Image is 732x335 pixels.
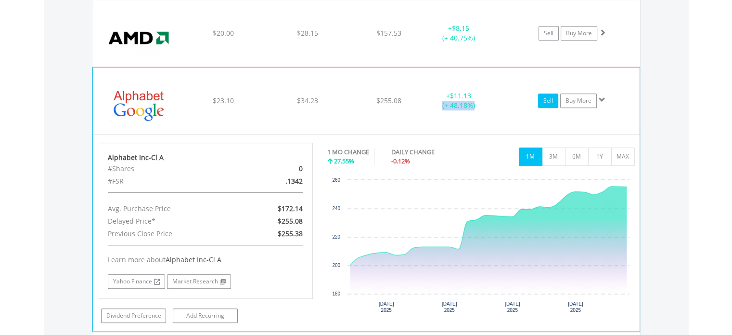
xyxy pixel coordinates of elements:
a: Dividend Preference [101,308,166,323]
a: Add Recurring [173,308,238,323]
button: MAX [611,147,635,166]
text: [DATE] 2025 [568,301,583,313]
text: 220 [332,234,340,240]
span: $11.13 [449,91,471,100]
text: [DATE] 2025 [505,301,520,313]
span: $20.00 [212,28,233,38]
div: 1 MO CHANGE [327,147,369,157]
button: 1M [519,147,542,166]
div: .1342 [240,175,310,188]
svg: Interactive chart [327,175,634,320]
a: Buy More [561,26,597,40]
img: EQU.US.AMD.png [97,12,180,64]
div: + (+ 48.18%) [422,91,494,110]
text: 240 [332,206,340,211]
text: [DATE] 2025 [379,301,394,313]
text: 180 [332,291,340,296]
text: 200 [332,263,340,268]
text: [DATE] 2025 [442,301,457,313]
div: + (+ 40.75%) [423,24,495,43]
span: 27.55% [334,157,354,165]
span: $172.14 [278,204,303,213]
a: Market Research [167,274,231,289]
span: Alphabet Inc-Cl A [166,255,221,264]
div: 0 [240,162,310,175]
a: Sell [538,94,558,108]
text: 260 [332,177,340,183]
button: 6M [565,147,589,166]
div: DAILY CHANGE [391,147,468,157]
div: #FSR [101,175,240,188]
span: $23.10 [213,96,234,105]
span: $157.53 [376,28,401,38]
span: -0.12% [391,157,410,165]
div: Avg. Purchase Price [101,202,240,215]
a: Yahoo Finance [108,274,165,289]
div: Chart. Highcharts interactive chart. [327,175,635,320]
div: Previous Close Price [101,228,240,240]
span: $255.38 [278,229,303,238]
a: Sell [539,26,559,40]
button: 3M [542,147,565,166]
span: $28.15 [297,28,318,38]
img: EQU.US.GOOGL.png [98,80,180,132]
a: Buy More [560,94,597,108]
div: Alphabet Inc-Cl A [108,153,303,162]
button: 1Y [588,147,612,166]
span: $255.08 [278,216,303,226]
div: Delayed Price* [101,215,240,228]
div: Learn more about [108,255,303,265]
span: $34.23 [297,96,318,105]
div: #Shares [101,162,240,175]
span: $255.08 [376,96,401,105]
span: $8.15 [452,24,469,33]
